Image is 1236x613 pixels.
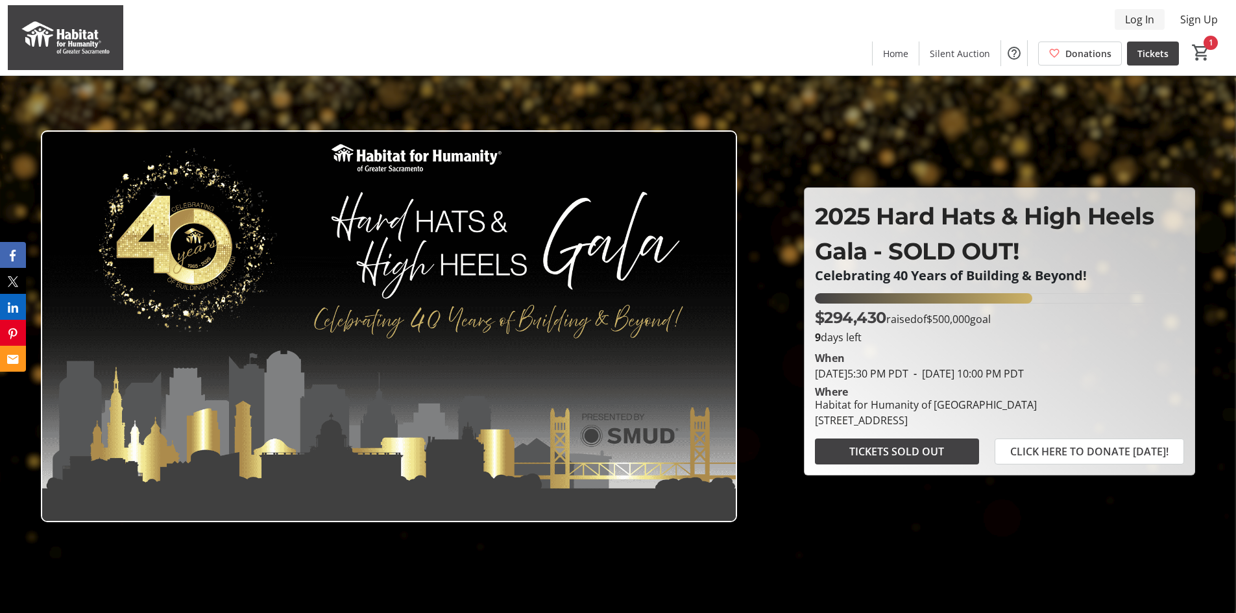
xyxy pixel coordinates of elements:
p: Celebrating 40 Years of Building & Beyond! [815,269,1184,283]
button: TICKETS SOLD OUT [815,439,979,464]
div: 58.88605600000001% of fundraising goal reached [815,293,1184,304]
span: Sign Up [1180,12,1218,27]
button: CLICK HERE TO DONATE [DATE]! [995,439,1184,464]
a: Donations [1038,42,1122,66]
img: Campaign CTA Media Photo [41,130,737,522]
button: Log In [1115,9,1165,30]
p: raised of goal [815,306,991,330]
span: $500,000 [927,312,970,326]
span: CLICK HERE TO DONATE [DATE]! [1010,444,1169,459]
div: When [815,350,845,366]
div: Habitat for Humanity of [GEOGRAPHIC_DATA] [815,397,1037,413]
button: Sign Up [1170,9,1228,30]
span: [DATE] 10:00 PM PDT [908,367,1024,381]
div: [STREET_ADDRESS] [815,413,1037,428]
button: Cart [1189,41,1213,64]
span: [DATE] 5:30 PM PDT [815,367,908,381]
span: Log In [1125,12,1154,27]
span: Silent Auction [930,47,990,60]
span: 9 [815,330,821,344]
a: Silent Auction [919,42,1000,66]
p: days left [815,330,1184,345]
button: Help [1001,40,1027,66]
a: Home [873,42,919,66]
a: Tickets [1127,42,1179,66]
p: 2025 Hard Hats & High Heels Gala - SOLD OUT! [815,198,1184,269]
div: Where [815,387,848,397]
span: $294,430 [815,308,886,327]
span: Tickets [1137,47,1169,60]
span: - [908,367,922,381]
span: TICKETS SOLD OUT [849,444,944,459]
span: Donations [1065,47,1111,60]
span: Home [883,47,908,60]
img: Habitat for Humanity of Greater Sacramento's Logo [8,5,123,70]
